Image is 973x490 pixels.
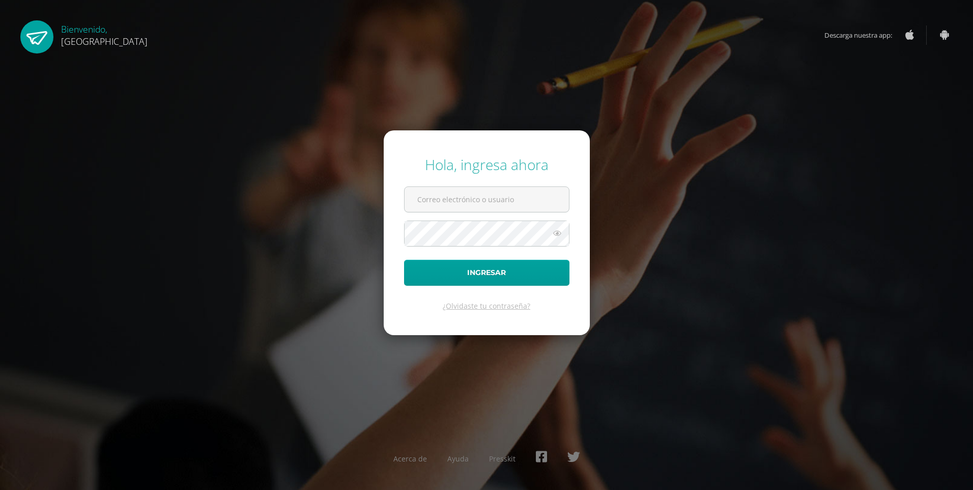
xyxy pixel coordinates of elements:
a: Ayuda [447,454,469,464]
a: Presskit [489,454,516,464]
button: Ingresar [404,260,569,286]
div: Hola, ingresa ahora [404,155,569,174]
a: Acerca de [393,454,427,464]
input: Correo electrónico o usuario [405,187,569,212]
div: Bienvenido, [61,20,148,47]
span: [GEOGRAPHIC_DATA] [61,35,148,47]
span: Descarga nuestra app: [824,25,902,45]
a: ¿Olvidaste tu contraseña? [443,301,530,311]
